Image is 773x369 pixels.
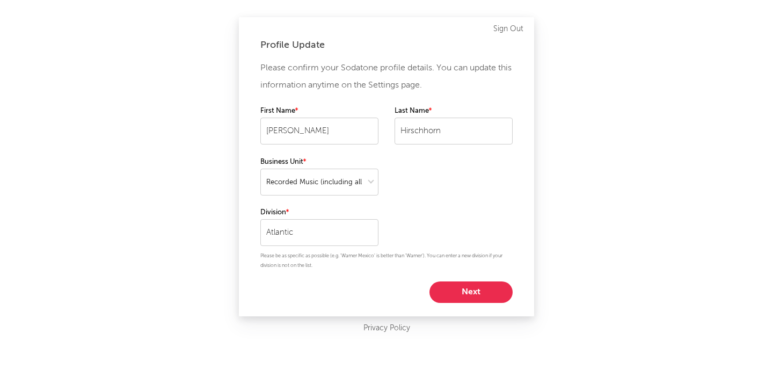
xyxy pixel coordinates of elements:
button: Next [429,281,513,303]
input: Your first name [260,118,378,144]
input: Your last name [395,118,513,144]
label: Business Unit [260,156,378,169]
div: Profile Update [260,39,513,52]
a: Sign Out [493,23,523,35]
p: Please be as specific as possible (e.g. 'Warner Mexico' is better than 'Warner'). You can enter a... [260,251,513,271]
label: Division [260,206,378,219]
p: Please confirm your Sodatone profile details. You can update this information anytime on the Sett... [260,60,513,94]
label: Last Name [395,105,513,118]
input: Your division [260,219,378,246]
label: First Name [260,105,378,118]
a: Privacy Policy [363,322,410,335]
